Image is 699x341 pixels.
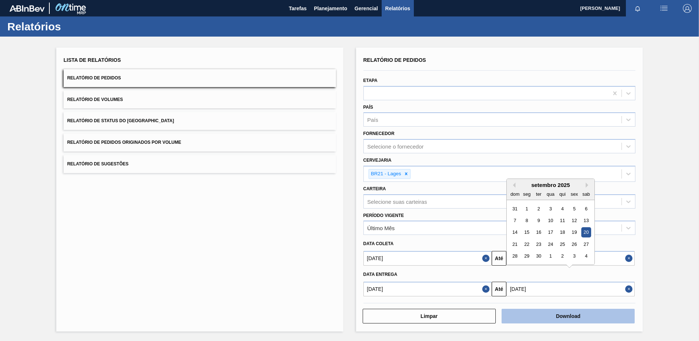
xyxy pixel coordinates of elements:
[363,251,492,266] input: dd/mm/yyyy
[522,228,532,237] div: Choose segunda-feira, 15 de setembro de 2025
[545,239,555,249] div: Choose quarta-feira, 24 de setembro de 2025
[7,22,137,31] h1: Relatórios
[509,203,592,262] div: month 2025-09
[355,4,378,13] span: Gerencial
[363,131,394,136] label: Fornecedor
[545,228,555,237] div: Choose quarta-feira, 17 de setembro de 2025
[363,57,426,63] span: Relatório de Pedidos
[363,105,373,110] label: País
[363,78,378,83] label: Etapa
[510,183,515,188] button: Previous Month
[482,251,492,266] button: Close
[660,4,668,13] img: userActions
[385,4,410,13] span: Relatórios
[67,140,181,145] span: Relatório de Pedidos Originados por Volume
[545,189,555,199] div: qua
[64,69,336,87] button: Relatório de Pedidos
[683,4,692,13] img: Logout
[522,204,532,214] div: Choose segunda-feira, 1 de setembro de 2025
[510,251,520,261] div: Choose domingo, 28 de setembro de 2025
[510,228,520,237] div: Choose domingo, 14 de setembro de 2025
[558,216,567,225] div: Choose quinta-feira, 11 de setembro de 2025
[534,204,544,214] div: Choose terça-feira, 2 de setembro de 2025
[510,239,520,249] div: Choose domingo, 21 de setembro de 2025
[569,251,579,261] div: Choose sexta-feira, 3 de outubro de 2025
[581,251,591,261] div: Choose sábado, 4 de outubro de 2025
[569,228,579,237] div: Choose sexta-feira, 19 de setembro de 2025
[64,112,336,130] button: Relatório de Status do [GEOGRAPHIC_DATA]
[586,183,591,188] button: Next Month
[64,155,336,173] button: Relatório de Sugestões
[581,189,591,199] div: sab
[545,251,555,261] div: Choose quarta-feira, 1 de outubro de 2025
[363,272,397,277] span: Data entrega
[363,282,492,296] input: dd/mm/yyyy
[67,75,121,80] span: Relatório de Pedidos
[569,204,579,214] div: Choose sexta-feira, 5 de setembro de 2025
[363,309,496,323] button: Limpar
[10,5,45,12] img: TNhmsLtSVTkK8tSr43FrP2fwEKptu5GPRR3wAAAABJRU5ErkJggg==
[581,216,591,225] div: Choose sábado, 13 de setembro de 2025
[581,204,591,214] div: Choose sábado, 6 de setembro de 2025
[367,198,427,205] div: Selecione suas carteiras
[558,228,567,237] div: Choose quinta-feira, 18 de setembro de 2025
[569,239,579,249] div: Choose sexta-feira, 26 de setembro de 2025
[522,189,532,199] div: seg
[534,189,544,199] div: ter
[367,225,395,231] div: Último Mês
[314,4,347,13] span: Planejamento
[67,118,174,123] span: Relatório de Status do [GEOGRAPHIC_DATA]
[502,309,635,323] button: Download
[534,251,544,261] div: Choose terça-feira, 30 de setembro de 2025
[522,239,532,249] div: Choose segunda-feira, 22 de setembro de 2025
[558,239,567,249] div: Choose quinta-feira, 25 de setembro de 2025
[363,186,386,191] label: Carteira
[534,228,544,237] div: Choose terça-feira, 16 de setembro de 2025
[534,239,544,249] div: Choose terça-feira, 23 de setembro de 2025
[492,282,506,296] button: Até
[626,3,649,14] button: Notificações
[363,213,404,218] label: Período Vigente
[510,216,520,225] div: Choose domingo, 7 de setembro de 2025
[64,57,121,63] span: Lista de Relatórios
[64,91,336,109] button: Relatório de Volumes
[482,282,492,296] button: Close
[581,228,591,237] div: Choose sábado, 20 de setembro de 2025
[510,189,520,199] div: dom
[67,97,123,102] span: Relatório de Volumes
[506,282,635,296] input: dd/mm/yyyy
[558,204,567,214] div: Choose quinta-feira, 4 de setembro de 2025
[367,143,424,150] div: Selecione o fornecedor
[369,169,403,179] div: BR21 - Lages
[507,182,594,188] div: setembro 2025
[522,251,532,261] div: Choose segunda-feira, 29 de setembro de 2025
[67,161,129,166] span: Relatório de Sugestões
[558,251,567,261] div: Choose quinta-feira, 2 de outubro de 2025
[625,282,635,296] button: Close
[510,204,520,214] div: Choose domingo, 31 de agosto de 2025
[581,239,591,249] div: Choose sábado, 27 de setembro de 2025
[522,216,532,225] div: Choose segunda-feira, 8 de setembro de 2025
[289,4,307,13] span: Tarefas
[558,189,567,199] div: qui
[545,216,555,225] div: Choose quarta-feira, 10 de setembro de 2025
[64,134,336,151] button: Relatório de Pedidos Originados por Volume
[363,158,392,163] label: Cervejaria
[625,251,635,266] button: Close
[545,204,555,214] div: Choose quarta-feira, 3 de setembro de 2025
[363,241,394,246] span: Data coleta
[569,189,579,199] div: sex
[569,216,579,225] div: Choose sexta-feira, 12 de setembro de 2025
[367,117,378,123] div: País
[534,216,544,225] div: Choose terça-feira, 9 de setembro de 2025
[492,251,506,266] button: Até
